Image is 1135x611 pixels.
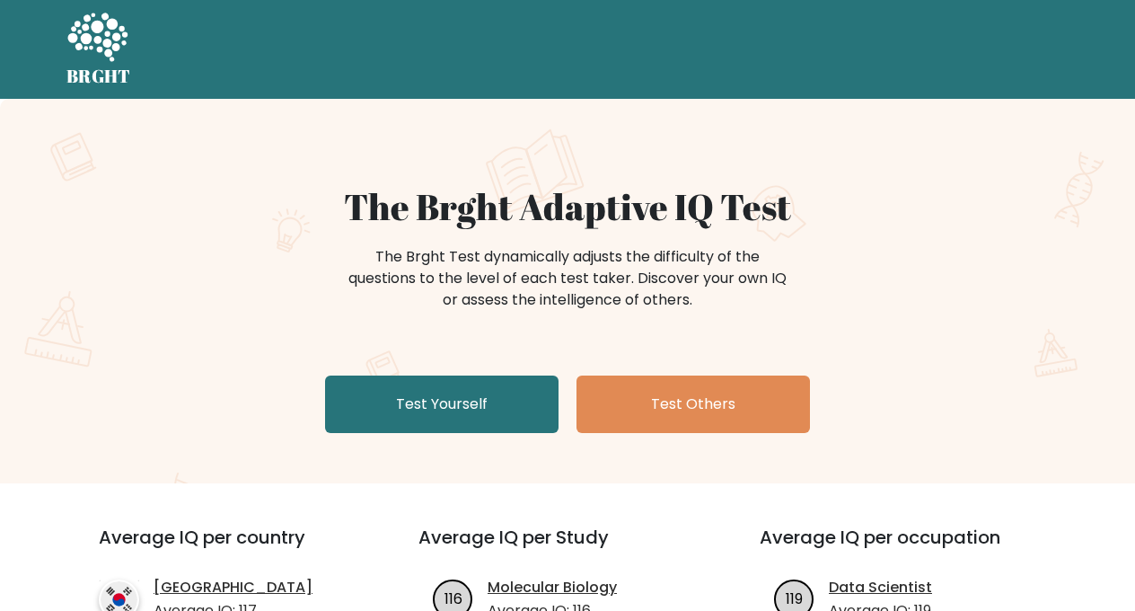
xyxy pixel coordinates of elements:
a: BRGHT [66,7,131,92]
h1: The Brght Adaptive IQ Test [129,185,1006,228]
a: Test Yourself [325,376,559,433]
text: 116 [444,588,462,608]
div: The Brght Test dynamically adjusts the difficulty of the questions to the level of each test take... [343,246,792,311]
a: Test Others [576,376,810,433]
h3: Average IQ per country [99,527,354,570]
text: 119 [786,588,803,608]
h3: Average IQ per occupation [760,527,1058,570]
a: Data Scientist [829,577,932,598]
h5: BRGHT [66,66,131,87]
h3: Average IQ per Study [418,527,717,570]
a: Molecular Biology [488,577,617,598]
a: [GEOGRAPHIC_DATA] [154,577,312,598]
